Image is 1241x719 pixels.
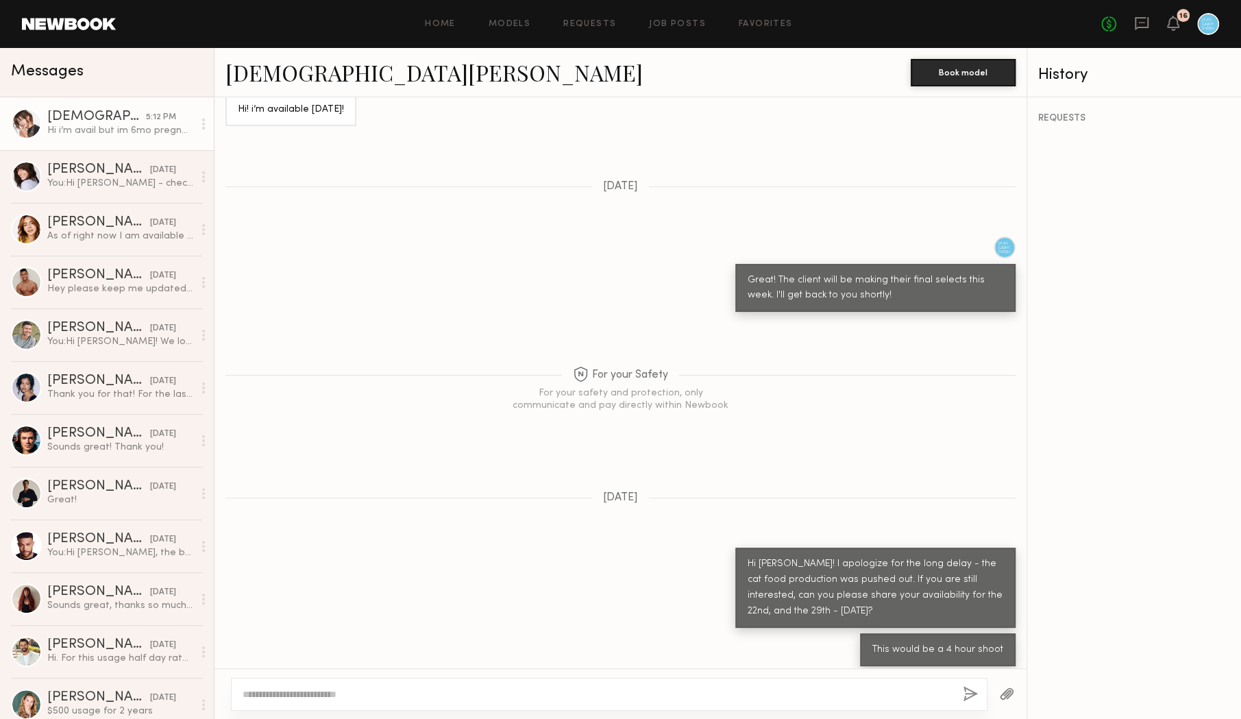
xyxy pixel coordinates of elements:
[47,374,150,388] div: [PERSON_NAME]
[150,322,176,335] div: [DATE]
[489,20,530,29] a: Models
[603,492,638,504] span: [DATE]
[150,692,176,705] div: [DATE]
[425,20,456,29] a: Home
[47,691,150,705] div: [PERSON_NAME]
[47,533,150,546] div: [PERSON_NAME]
[911,66,1016,77] a: Book model
[47,441,193,454] div: Sounds great! Thank you!
[47,585,150,599] div: [PERSON_NAME]
[47,427,150,441] div: [PERSON_NAME]
[47,230,193,243] div: As of right now I am available that entire week
[748,557,1003,620] div: Hi [PERSON_NAME]! I apologize for the long delay - the cat food production was pushed out. If you...
[150,164,176,177] div: [DATE]
[150,375,176,388] div: [DATE]
[47,480,150,493] div: [PERSON_NAME]
[649,20,706,29] a: Job Posts
[146,111,176,124] div: 5:12 PM
[150,217,176,230] div: [DATE]
[47,335,193,348] div: You: Hi [PERSON_NAME]! We look forward to seeing you [DATE]! Here is my phone # in case you need ...
[748,273,1003,304] div: Great! The client will be making their final selects this week. I'll get back to you shortly!
[150,533,176,546] div: [DATE]
[47,652,193,665] div: Hi. For this usage half day rate for 4-5 hrs is 800$
[739,20,793,29] a: Favorites
[225,58,643,87] a: [DEMOGRAPHIC_DATA][PERSON_NAME]
[150,269,176,282] div: [DATE]
[47,269,150,282] div: [PERSON_NAME]
[872,642,1003,658] div: This would be a 4 hour shoot
[1179,12,1188,20] div: 16
[47,110,146,124] div: [DEMOGRAPHIC_DATA][PERSON_NAME]
[47,599,193,612] div: Sounds great, thanks so much for your consideration! Xx
[47,705,193,718] div: $500 usage for 2 years
[911,59,1016,86] button: Book model
[47,216,150,230] div: [PERSON_NAME]
[47,177,193,190] div: You: Hi [PERSON_NAME] - checking in one final time on your availability for the 22nd. If we don't...
[1038,114,1230,123] div: REQUESTS
[150,586,176,599] div: [DATE]
[47,163,150,177] div: [PERSON_NAME]
[1038,67,1230,83] div: History
[238,102,344,118] div: Hi! i’m available [DATE]!
[150,639,176,652] div: [DATE]
[511,387,730,412] div: For your safety and protection, only communicate and pay directly within Newbook
[573,367,668,384] span: For your Safety
[47,282,193,295] div: Hey please keep me updated with the dates when you find out. As of now, the 12th is looking bette...
[150,428,176,441] div: [DATE]
[563,20,616,29] a: Requests
[11,64,84,80] span: Messages
[150,480,176,493] div: [DATE]
[47,493,193,507] div: Great!
[47,546,193,559] div: You: Hi [PERSON_NAME], the brand has decided to go in another direction. We hope to work together...
[603,181,638,193] span: [DATE]
[47,638,150,652] div: [PERSON_NAME]
[47,388,193,401] div: Thank you for that! For the last week of July i'm available the 29th or 31st. The first two weeks...
[47,124,193,137] div: Hi i’m avail but im 6mo pregnant.
[47,321,150,335] div: [PERSON_NAME]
